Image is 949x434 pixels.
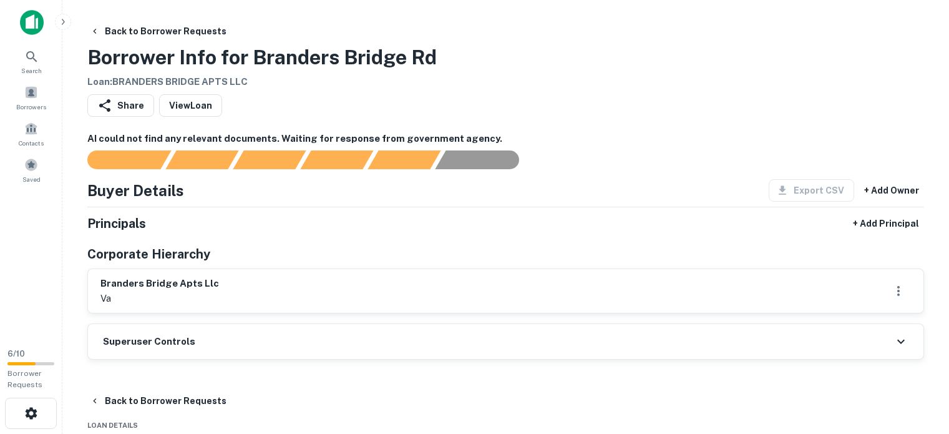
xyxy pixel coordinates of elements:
span: Loan Details [87,422,138,429]
button: Back to Borrower Requests [85,390,231,412]
button: + Add Principal [848,212,924,235]
button: Share [87,94,154,117]
h5: Corporate Hierarchy [87,245,210,264]
h6: Loan : BRANDERS BRIDGE APTS LLC [87,75,437,89]
h3: Borrower Info for Branders Bridge Rd [87,42,437,72]
button: Back to Borrower Requests [85,20,231,42]
span: Contacts [19,138,44,148]
span: Search [21,66,42,76]
span: Saved [22,174,41,184]
h6: branders bridge apts llc [100,277,219,291]
div: Principals found, AI now looking for contact information... [300,150,373,169]
h5: Principals [87,214,146,233]
button: + Add Owner [859,179,924,202]
span: Borrower Requests [7,369,42,389]
div: Documents found, AI parsing details... [233,150,306,169]
span: Borrowers [16,102,46,112]
h4: Buyer Details [87,179,184,202]
a: Borrowers [4,81,59,114]
div: Principals found, still searching for contact information. This may take time... [367,150,440,169]
div: Sending borrower request to AI... [72,150,166,169]
h6: Superuser Controls [103,335,195,349]
a: Contacts [4,117,59,150]
a: ViewLoan [159,94,222,117]
img: capitalize-icon.png [20,10,44,35]
div: Your request is received and processing... [165,150,238,169]
p: va [100,291,219,306]
div: AI fulfillment process complete. [436,150,534,169]
iframe: Chat Widget [887,334,949,394]
span: 6 / 10 [7,349,25,358]
h6: AI could not find any relevant documents. Waiting for response from government agency. [87,132,924,146]
a: Search [4,44,59,78]
a: Saved [4,153,59,187]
